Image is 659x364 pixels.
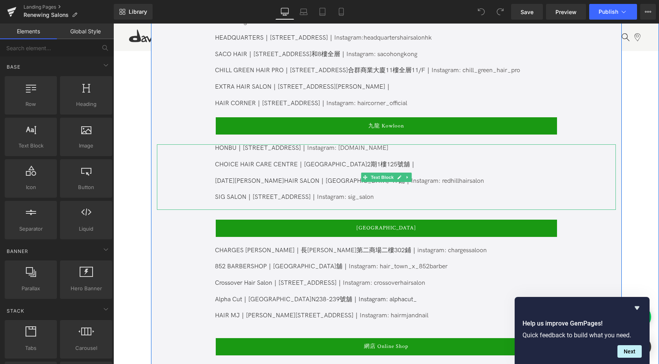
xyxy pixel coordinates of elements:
[62,183,110,191] span: Button
[171,154,371,161] span: HAIR SALON｜[GEOGRAPHIC_DATA]-17鋪｜
[7,284,55,293] span: Parallax
[640,4,656,20] button: More
[521,8,533,16] span: Save
[6,307,25,315] span: Stack
[102,137,443,146] p: CHOICE HAIR CARE CENTRE｜[GEOGRAPHIC_DATA]2期1樓125號舖｜
[256,149,282,158] span: Text Block
[255,99,291,106] span: 九龍 Kowloon
[251,320,295,326] span: 網店 Online Shop
[229,256,312,263] a: Instagram: crossoverhairsalon
[62,344,110,352] span: Carousel
[7,225,55,233] span: Separator
[599,9,618,15] span: Publish
[102,239,443,248] p: 852 BARBERSHOP｜[GEOGRAPHIC_DATA]舖｜
[221,11,319,18] a: Instagram:headquartershairsalonhk
[7,142,55,150] span: Text Block
[62,284,110,293] span: Hero Banner
[275,4,294,20] a: Desktop
[243,201,303,208] span: [GEOGRAPHIC_DATA]
[617,345,642,358] button: Next question
[102,315,444,332] a: 網店 Online Shop
[272,60,278,67] span: ｜
[62,142,110,150] span: Image
[332,4,351,20] a: Mobile
[6,63,21,71] span: Base
[7,183,55,191] span: Icon
[246,288,315,296] a: Instagram: hairmjandnail
[102,27,443,35] p: SACO HAIR｜[STREET_ADDRESS]和8樓全層｜
[129,8,147,15] span: Library
[102,121,443,129] p: HONBU｜[STREET_ADDRESS]｜
[102,256,443,272] p: Crossover Hair Salon｜[STREET_ADDRESS]｜
[233,27,304,35] a: Instagram: sacohongkong
[204,170,260,177] a: Instagram: sig_salon
[102,60,443,68] p: EXTRA HAIR SALON｜[STREET_ADDRESS][PERSON_NAME]
[7,100,55,108] span: Row
[473,4,489,20] button: Undo
[235,239,334,247] a: Instagram: hair_town_x_852barber
[102,76,294,84] span: HAIR CORNER｜[STREET_ADDRESS]｜
[290,149,298,158] a: Expand / Collapse
[492,4,508,20] button: Redo
[632,303,642,313] button: Hide survey
[62,225,110,233] span: Liquid
[194,121,275,128] a: Instagram: [DOMAIN_NAME]
[24,12,69,18] span: Renewing Salons
[62,100,110,108] span: Heading
[522,331,642,339] p: Quick feedback to build what you need.
[7,344,55,352] span: Tabs
[555,8,577,16] span: Preview
[304,223,373,231] a: instagram: chargessaloon
[102,154,443,162] p: [DATE][PERSON_NAME]
[546,4,586,20] a: Preview
[57,24,114,39] a: Global Style
[24,4,114,10] a: Landing Pages
[102,272,443,297] p: Alpha Cut｜[GEOGRAPHIC_DATA]N238-239號舖｜Instagram: alphacut_ HAIR MJ｜[PERSON_NAME][STREET_ADDRESS]｜
[102,170,260,177] span: SIG SALON｜[STREET_ADDRESS]｜
[213,76,294,84] a: Instagram: haircorner_official
[114,4,153,20] a: New Library
[102,196,444,213] a: [GEOGRAPHIC_DATA]
[6,248,29,255] span: Banner
[294,4,313,20] a: Laptop
[102,223,304,231] span: CHARGES [PERSON_NAME]｜長[PERSON_NAME]第二商場二樓302鋪｜
[522,303,642,358] div: Help us improve GemPages!
[522,319,642,328] h2: Help us improve GemPages!
[313,4,332,20] a: Tablet
[318,43,407,51] a: Instagram: chill_green_hair_pro
[102,43,443,51] p: CHILL GREEN HAIR PRO｜[STREET_ADDRESS]合群商業大廈11樓全層11/F｜
[298,154,371,161] a: Instagram: redhillhairsalon
[589,4,637,20] button: Publish
[102,94,444,111] a: 九龍 Kowloon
